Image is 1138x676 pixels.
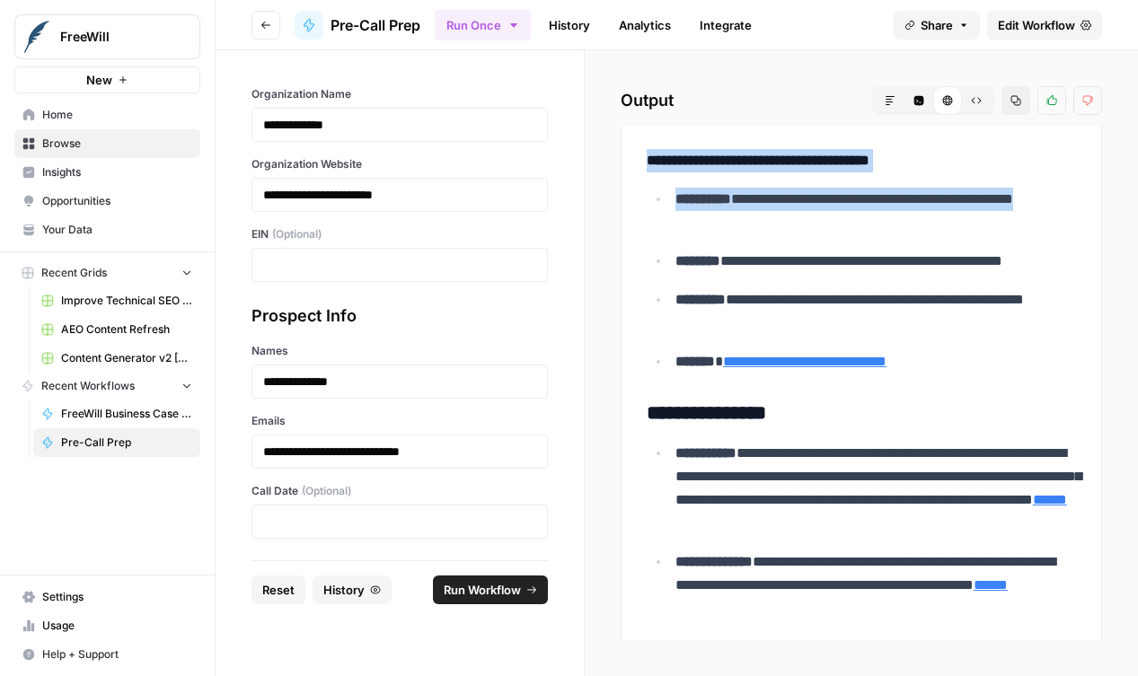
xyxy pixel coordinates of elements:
[42,618,192,634] span: Usage
[608,11,682,40] a: Analytics
[921,16,953,34] span: Share
[262,581,295,599] span: Reset
[894,11,980,40] button: Share
[435,10,531,40] button: Run Once
[14,373,200,399] button: Recent Workflows
[61,293,192,309] span: Improve Technical SEO for Page
[33,428,200,457] a: Pre-Call Prep
[42,164,192,180] span: Insights
[313,575,392,604] button: History
[689,11,763,40] a: Integrate
[251,483,548,499] label: Call Date
[14,215,200,244] a: Your Data
[14,101,200,129] a: Home
[42,589,192,605] span: Settings
[251,575,305,604] button: Reset
[14,583,200,611] a: Settings
[21,21,53,53] img: FreeWill Logo
[33,315,200,344] a: AEO Content Refresh
[86,71,112,89] span: New
[272,226,322,242] span: (Optional)
[444,581,521,599] span: Run Workflow
[251,303,548,329] div: Prospect Info
[61,321,192,338] span: AEO Content Refresh
[14,14,200,59] button: Workspace: FreeWill
[14,158,200,187] a: Insights
[33,286,200,315] a: Improve Technical SEO for Page
[538,11,601,40] a: History
[331,14,420,36] span: Pre-Call Prep
[33,344,200,373] a: Content Generator v2 [DRAFT] Test
[251,156,548,172] label: Organization Website
[14,259,200,286] button: Recent Grids
[14,129,200,158] a: Browse
[61,406,192,422] span: FreeWill Business Case Generator v2
[42,193,192,209] span: Opportunities
[42,107,192,123] span: Home
[987,11,1102,40] a: Edit Workflow
[41,265,107,281] span: Recent Grids
[251,343,548,359] label: Names
[302,483,351,499] span: (Optional)
[42,136,192,152] span: Browse
[61,435,192,451] span: Pre-Call Prep
[251,226,548,242] label: EIN
[14,611,200,640] a: Usage
[42,646,192,663] span: Help + Support
[61,350,192,366] span: Content Generator v2 [DRAFT] Test
[41,378,135,394] span: Recent Workflows
[60,28,169,46] span: FreeWill
[998,16,1075,34] span: Edit Workflow
[14,66,200,93] button: New
[14,187,200,215] a: Opportunities
[33,399,200,428] a: FreeWill Business Case Generator v2
[42,222,192,238] span: Your Data
[433,575,548,604] button: Run Workflow
[14,640,200,669] button: Help + Support
[295,11,420,40] a: Pre-Call Prep
[323,581,365,599] span: History
[251,86,548,102] label: Organization Name
[621,86,1102,115] h2: Output
[251,413,548,429] label: Emails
